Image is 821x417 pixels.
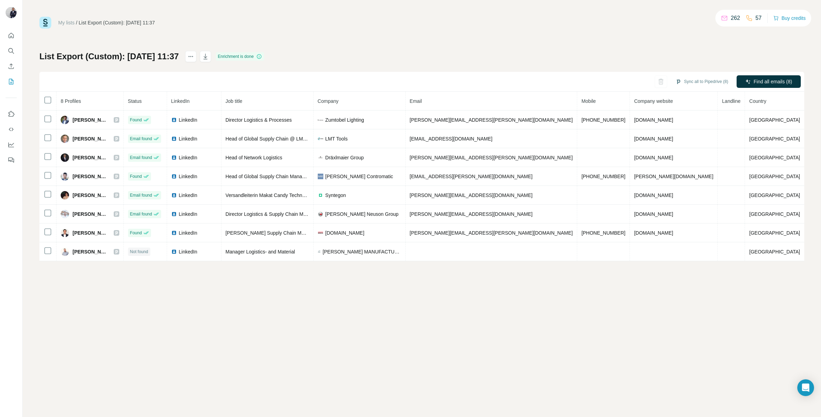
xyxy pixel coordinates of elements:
img: Avatar [61,153,69,162]
button: Search [6,45,17,57]
span: [PERSON_NAME] [73,192,107,199]
button: Use Surfe on LinkedIn [6,108,17,120]
img: Avatar [6,7,17,18]
span: [DOMAIN_NAME] [634,155,673,160]
span: [PERSON_NAME][DOMAIN_NAME] [634,174,713,179]
span: Dräxlmaier Group [325,154,364,161]
img: company-logo [318,136,323,142]
span: LMT Tools [325,135,348,142]
span: [DOMAIN_NAME] [634,211,673,217]
span: Not found [130,249,148,255]
span: Landline [722,98,740,104]
a: My lists [58,20,75,25]
p: 262 [731,14,740,22]
img: LinkedIn logo [171,192,177,198]
span: Head of Network Logistics [226,155,283,160]
p: 57 [755,14,762,22]
img: Avatar [61,172,69,181]
span: Email found [130,192,152,198]
button: Buy credits [773,13,806,23]
span: [PERSON_NAME] Neuson Group [325,211,399,218]
button: My lists [6,75,17,88]
img: LinkedIn logo [171,230,177,236]
span: Director Logistics & Processes [226,117,292,123]
span: [PHONE_NUMBER] [581,174,625,179]
div: List Export (Custom): [DATE] 11:37 [79,19,155,26]
span: [PERSON_NAME] [73,154,107,161]
img: Avatar [61,248,69,256]
button: Feedback [6,154,17,166]
button: Sync all to Pipedrive (8) [671,76,733,87]
span: [PERSON_NAME][EMAIL_ADDRESS][DOMAIN_NAME] [410,192,533,198]
span: Email found [130,211,152,217]
span: [PERSON_NAME] [73,229,107,236]
span: [PERSON_NAME] MANUFACTURING GERMANY GMBH & CO KG [323,248,401,255]
img: LinkedIn logo [171,117,177,123]
span: Manager Logistics- and Material [226,249,295,255]
img: Surfe Logo [39,17,51,29]
span: [GEOGRAPHIC_DATA] [749,230,800,236]
span: Head of Global Supply Chain @ LMT Tools [226,136,319,142]
span: [GEOGRAPHIC_DATA] [749,136,800,142]
img: Avatar [61,229,69,237]
span: Syntegon [325,192,346,199]
button: Enrich CSV [6,60,17,73]
span: Email found [130,136,152,142]
img: LinkedIn logo [171,155,177,160]
span: [DOMAIN_NAME] [634,136,673,142]
span: [DOMAIN_NAME] [325,229,364,236]
img: Avatar [61,210,69,218]
span: Country [749,98,766,104]
img: LinkedIn logo [171,211,177,217]
h1: List Export (Custom): [DATE] 11:37 [39,51,179,62]
span: [EMAIL_ADDRESS][PERSON_NAME][DOMAIN_NAME] [410,174,533,179]
span: [GEOGRAPHIC_DATA] [749,174,800,179]
span: LinkedIn [179,229,197,236]
span: [GEOGRAPHIC_DATA] [749,211,800,217]
li: / [76,19,77,26]
button: Quick start [6,29,17,42]
button: actions [185,51,196,62]
span: Email found [130,154,152,161]
span: [PHONE_NUMBER] [581,117,625,123]
span: Found [130,173,142,180]
span: [PERSON_NAME] Contromatic [325,173,393,180]
span: [GEOGRAPHIC_DATA] [749,249,800,255]
img: LinkedIn logo [171,136,177,142]
span: Director Logistics & Supply Chain Management [226,211,328,217]
span: [PERSON_NAME] [73,173,107,180]
span: [PERSON_NAME][EMAIL_ADDRESS][PERSON_NAME][DOMAIN_NAME] [410,155,573,160]
span: [PERSON_NAME] [73,211,107,218]
img: LinkedIn logo [171,249,177,255]
span: Zumtobel Lighting [325,116,364,123]
div: Open Intercom Messenger [797,379,814,396]
span: [PERSON_NAME] [73,248,107,255]
button: Find all emails (8) [737,75,801,88]
img: company-logo [318,117,323,123]
span: LinkedIn [179,248,197,255]
span: Find all emails (8) [754,78,792,85]
span: [PERSON_NAME] Supply Chain Management [226,230,326,236]
span: [PERSON_NAME] [73,116,107,123]
span: [GEOGRAPHIC_DATA] [749,155,800,160]
button: Dashboard [6,138,17,151]
span: [GEOGRAPHIC_DATA] [749,192,800,198]
span: LinkedIn [179,211,197,218]
img: Avatar [61,116,69,124]
div: Enrichment is done [216,52,264,61]
span: Email [410,98,422,104]
span: Company website [634,98,673,104]
span: [PERSON_NAME][EMAIL_ADDRESS][PERSON_NAME][DOMAIN_NAME] [410,117,573,123]
span: [DOMAIN_NAME] [634,117,673,123]
img: company-logo [318,155,323,160]
span: [DOMAIN_NAME] [634,230,673,236]
img: company-logo [318,174,323,179]
span: LinkedIn [179,173,197,180]
span: LinkedIn [171,98,190,104]
span: [PHONE_NUMBER] [581,230,625,236]
img: Avatar [61,135,69,143]
span: LinkedIn [179,154,197,161]
span: 8 Profiles [61,98,81,104]
span: LinkedIn [179,135,197,142]
span: Found [130,230,142,236]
